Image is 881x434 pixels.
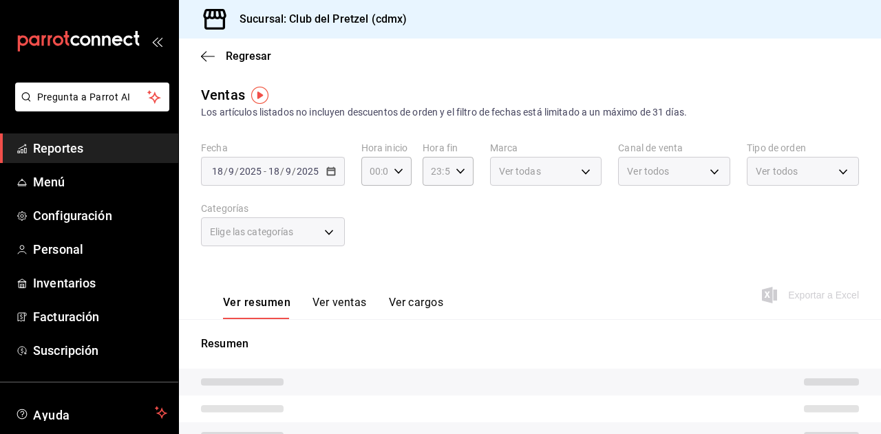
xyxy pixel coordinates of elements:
[33,173,167,191] span: Menú
[33,404,149,421] span: Ayuda
[211,166,224,177] input: --
[201,143,345,153] label: Fecha
[499,164,541,178] span: Ver todas
[223,296,290,319] button: Ver resumen
[251,87,268,104] img: Tooltip marker
[224,166,228,177] span: /
[223,296,443,319] div: navigation tabs
[627,164,669,178] span: Ver todos
[229,11,407,28] h3: Sucursal: Club del Pretzel (cdmx)
[10,100,169,114] a: Pregunta a Parrot AI
[490,143,602,153] label: Marca
[201,85,245,105] div: Ventas
[33,274,167,292] span: Inventarios
[389,296,444,319] button: Ver cargos
[292,166,296,177] span: /
[33,341,167,360] span: Suscripción
[747,143,859,153] label: Tipo de orden
[151,36,162,47] button: open_drawer_menu
[210,225,294,239] span: Elige las categorías
[226,50,271,63] span: Regresar
[280,166,284,177] span: /
[15,83,169,111] button: Pregunta a Parrot AI
[201,336,859,352] p: Resumen
[33,307,167,326] span: Facturación
[312,296,367,319] button: Ver ventas
[285,166,292,177] input: --
[228,166,235,177] input: --
[33,240,167,259] span: Personal
[239,166,262,177] input: ----
[361,143,412,153] label: Hora inicio
[264,166,266,177] span: -
[33,206,167,225] span: Configuración
[201,204,345,213] label: Categorías
[618,143,730,153] label: Canal de venta
[235,166,239,177] span: /
[33,139,167,158] span: Reportes
[268,166,280,177] input: --
[201,105,859,120] div: Los artículos listados no incluyen descuentos de orden y el filtro de fechas está limitado a un m...
[423,143,473,153] label: Hora fin
[756,164,798,178] span: Ver todos
[37,90,148,105] span: Pregunta a Parrot AI
[296,166,319,177] input: ----
[201,50,271,63] button: Regresar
